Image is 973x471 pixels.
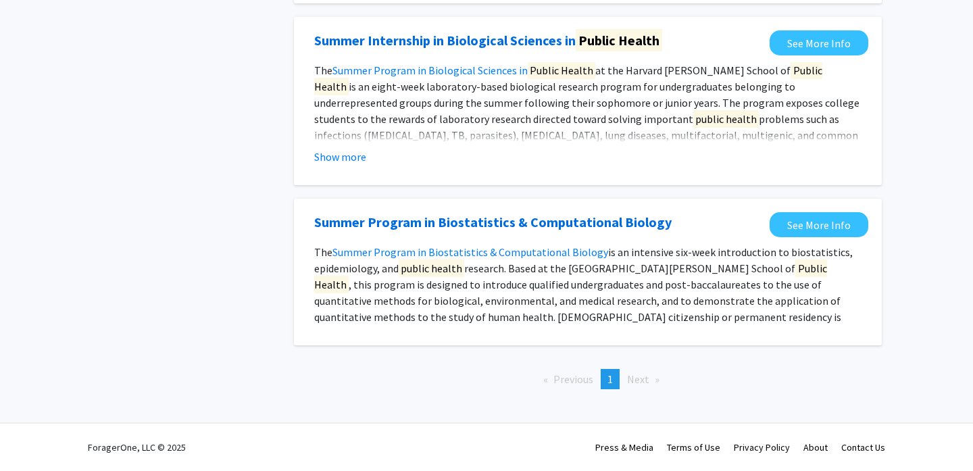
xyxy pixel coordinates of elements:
[595,441,653,453] a: Press & Media
[607,372,613,386] span: 1
[10,410,57,461] iframe: Chat
[770,30,868,55] a: Opens in a new tab
[314,61,822,95] mark: Public Health
[803,441,828,453] a: About
[667,441,720,453] a: Terms of Use
[399,259,464,277] mark: public health
[770,212,868,237] a: Opens in a new tab
[627,372,649,386] span: Next
[314,149,366,165] button: Show more
[528,61,595,79] mark: Public Health
[332,245,608,259] a: Summer Program in Biostatistics & Computational Biology
[314,30,662,51] a: Opens in a new tab
[553,372,593,386] span: Previous
[314,245,332,259] span: The
[841,441,885,453] a: Contact Us
[314,61,859,207] span: at the Harvard [PERSON_NAME] School of is an eight-week laboratory-based biological research prog...
[88,424,186,471] div: ForagerOne, LLC © 2025
[734,441,790,453] a: Privacy Policy
[693,110,759,128] mark: public health
[314,212,672,232] a: Opens in a new tab
[314,64,332,77] span: The
[294,369,882,389] ul: Pagination
[576,29,662,51] mark: Public Health
[332,61,595,79] a: Summer Program in Biological Sciences inPublic Health
[314,259,827,293] mark: Public Health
